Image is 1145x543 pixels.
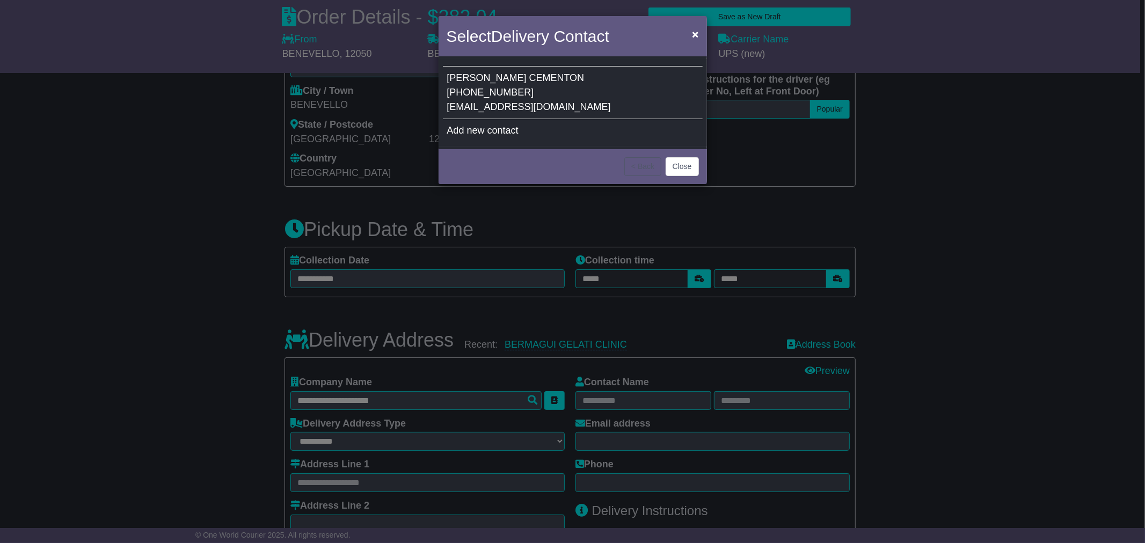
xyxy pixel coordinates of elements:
[624,157,661,176] button: < Back
[692,28,698,40] span: ×
[447,72,527,83] span: [PERSON_NAME]
[687,23,704,45] button: Close
[554,27,609,45] span: Contact
[447,125,519,136] span: Add new contact
[491,27,549,45] span: Delivery
[666,157,699,176] button: Close
[447,24,609,48] h4: Select
[529,72,585,83] span: CEMENTON
[447,101,611,112] span: [EMAIL_ADDRESS][DOMAIN_NAME]
[447,87,534,98] span: [PHONE_NUMBER]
